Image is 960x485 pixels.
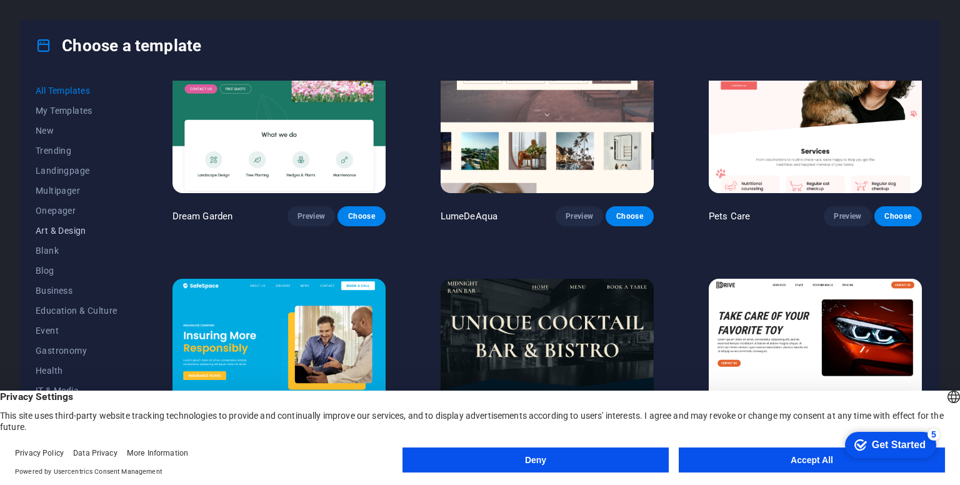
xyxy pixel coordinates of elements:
[36,206,117,216] span: Onepager
[37,14,91,25] div: Get Started
[36,306,117,316] span: Education & Culture
[36,346,117,356] span: Gastronomy
[36,81,117,101] button: All Templates
[36,266,117,276] span: Blog
[36,201,117,221] button: Onepager
[337,206,385,226] button: Choose
[36,86,117,96] span: All Templates
[36,121,117,141] button: New
[36,146,117,156] span: Trending
[36,381,117,401] button: IT & Media
[556,206,603,226] button: Preview
[36,141,117,161] button: Trending
[36,221,117,241] button: Art & Design
[36,386,117,396] span: IT & Media
[874,206,922,226] button: Choose
[297,211,325,221] span: Preview
[36,301,117,321] button: Education & Culture
[36,261,117,281] button: Blog
[441,210,497,222] p: LumeDeAqua
[709,279,922,475] img: Drive
[36,101,117,121] button: My Templates
[36,246,117,256] span: Blank
[884,211,912,221] span: Choose
[36,326,117,336] span: Event
[834,211,861,221] span: Preview
[36,226,117,236] span: Art & Design
[10,6,101,32] div: Get Started 5 items remaining, 0% complete
[92,2,105,15] div: 5
[172,210,233,222] p: Dream Garden
[36,341,117,361] button: Gastronomy
[36,106,117,116] span: My Templates
[172,279,386,475] img: SafeSpace
[36,126,117,136] span: New
[36,366,117,376] span: Health
[287,206,335,226] button: Preview
[36,181,117,201] button: Multipager
[36,241,117,261] button: Blank
[36,361,117,381] button: Health
[566,211,593,221] span: Preview
[709,210,750,222] p: Pets Care
[36,321,117,341] button: Event
[36,186,117,196] span: Multipager
[36,36,201,56] h4: Choose a template
[36,166,117,176] span: Landingpage
[606,206,653,226] button: Choose
[616,211,643,221] span: Choose
[36,161,117,181] button: Landingpage
[347,211,375,221] span: Choose
[36,281,117,301] button: Business
[824,206,871,226] button: Preview
[441,279,654,475] img: Midnight Rain Bar
[36,286,117,296] span: Business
